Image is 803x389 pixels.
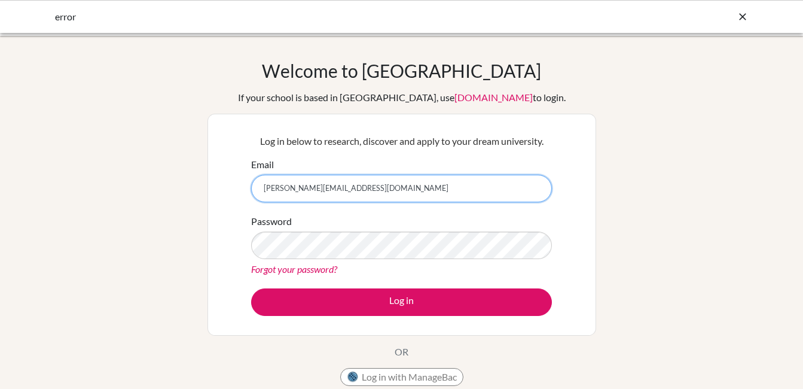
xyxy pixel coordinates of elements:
div: If your school is based in [GEOGRAPHIC_DATA], use to login. [238,90,566,105]
label: Password [251,214,292,229]
button: Log in [251,288,552,316]
button: Log in with ManageBac [340,368,463,386]
p: Log in below to research, discover and apply to your dream university. [251,134,552,148]
a: Forgot your password? [251,263,337,275]
a: [DOMAIN_NAME] [454,92,533,103]
h1: Welcome to [GEOGRAPHIC_DATA] [262,60,541,81]
p: OR [395,345,408,359]
label: Email [251,157,274,172]
div: error [55,10,569,24]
